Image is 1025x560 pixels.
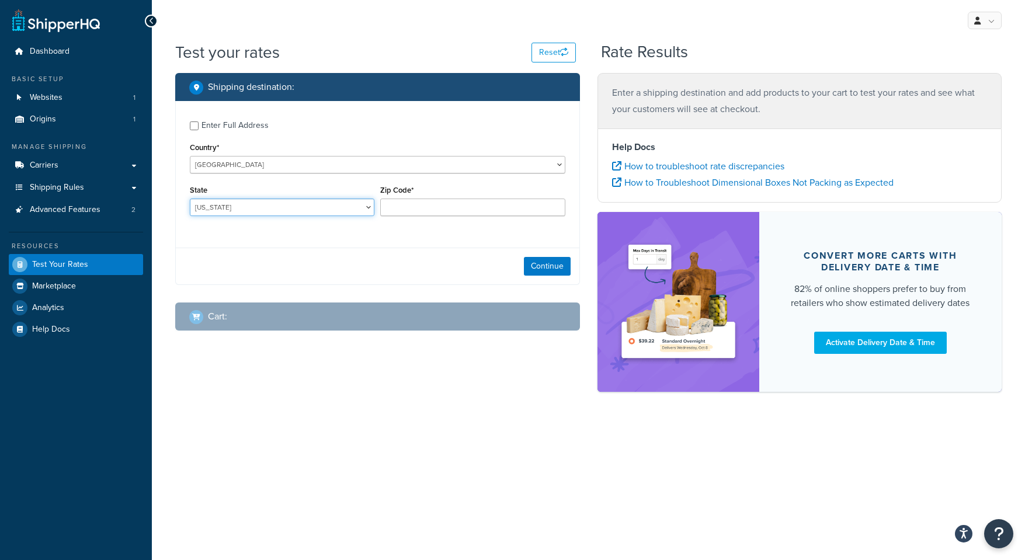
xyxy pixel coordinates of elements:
[612,85,988,117] p: Enter a shipping destination and add products to your cart to test your rates and see what your c...
[201,117,269,134] div: Enter Full Address
[601,43,688,61] h2: Rate Results
[9,87,143,109] li: Websites
[32,281,76,291] span: Marketplace
[9,87,143,109] a: Websites1
[32,325,70,335] span: Help Docs
[208,82,294,92] h2: Shipping destination :
[9,155,143,176] a: Carriers
[612,159,784,173] a: How to troubleshoot rate discrepancies
[9,41,143,62] a: Dashboard
[30,93,62,103] span: Websites
[9,109,143,130] li: Origins
[612,140,988,154] h4: Help Docs
[30,161,58,171] span: Carriers
[133,114,135,124] span: 1
[190,186,207,194] label: State
[380,186,414,194] label: Zip Code*
[9,297,143,318] a: Analytics
[9,142,143,152] div: Manage Shipping
[9,254,143,275] a: Test Your Rates
[9,109,143,130] a: Origins1
[9,276,143,297] a: Marketplace
[787,250,974,273] div: Convert more carts with delivery date & time
[9,74,143,84] div: Basic Setup
[208,311,227,322] h2: Cart :
[984,519,1013,548] button: Open Resource Center
[9,177,143,199] a: Shipping Rules
[787,282,974,310] div: 82% of online shoppers prefer to buy from retailers who show estimated delivery dates
[524,257,571,276] button: Continue
[531,43,576,62] button: Reset
[32,303,64,313] span: Analytics
[175,41,280,64] h1: Test your rates
[9,199,143,221] li: Advanced Features
[190,143,219,152] label: Country*
[9,241,143,251] div: Resources
[9,199,143,221] a: Advanced Features2
[612,176,894,189] a: How to Troubleshoot Dimensional Boxes Not Packing as Expected
[9,319,143,340] a: Help Docs
[30,47,70,57] span: Dashboard
[133,93,135,103] span: 1
[30,114,56,124] span: Origins
[131,205,135,215] span: 2
[814,332,947,354] a: Activate Delivery Date & Time
[190,121,199,130] input: Enter Full Address
[30,183,84,193] span: Shipping Rules
[30,205,100,215] span: Advanced Features
[32,260,88,270] span: Test Your Rates
[615,229,742,374] img: feature-image-ddt-36eae7f7280da8017bfb280eaccd9c446f90b1fe08728e4019434db127062ab4.png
